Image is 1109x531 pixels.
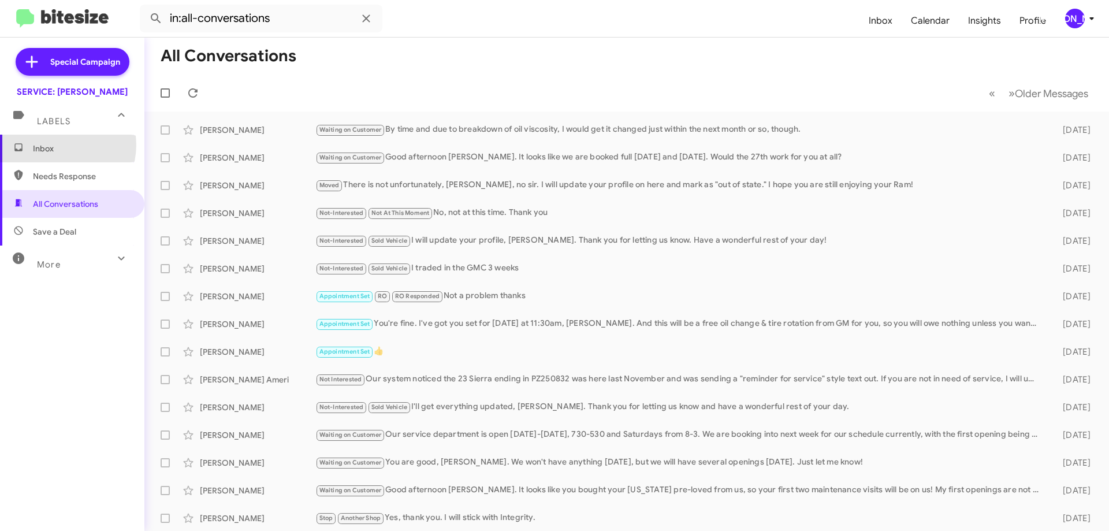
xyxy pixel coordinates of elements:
span: Sold Vehicle [371,237,407,244]
div: [PERSON_NAME] [200,402,315,413]
div: Good afternoon [PERSON_NAME]. It looks like we are booked full [DATE] and [DATE]. Would the 27th ... [315,151,1044,164]
div: [PERSON_NAME] [200,263,315,274]
button: [PERSON_NAME] [1055,9,1096,28]
div: [DATE] [1044,207,1100,219]
span: Not-Interested [319,237,364,244]
span: Appointment Set [319,320,370,328]
div: [DATE] [1044,318,1100,330]
div: [PERSON_NAME] [1065,9,1085,28]
div: [DATE] [1044,263,1100,274]
a: Profile [1010,4,1055,38]
span: Needs Response [33,170,131,182]
span: Not-Interested [319,209,364,217]
span: Waiting on Customer [319,154,382,161]
span: Not Interested [319,376,362,383]
span: RO Responded [395,292,440,300]
div: [PERSON_NAME] [200,457,315,469]
span: Appointment Set [319,292,370,300]
span: More [37,259,61,270]
a: Special Campaign [16,48,129,76]
input: Search [140,5,382,32]
div: [PERSON_NAME] [200,485,315,496]
span: RO [378,292,387,300]
span: Save a Deal [33,226,76,237]
div: [DATE] [1044,402,1100,413]
span: Older Messages [1015,87,1088,100]
div: [DATE] [1044,152,1100,164]
span: Waiting on Customer [319,431,382,439]
div: [PERSON_NAME] [200,207,315,219]
div: [DATE] [1044,374,1100,385]
span: Sold Vehicle [371,403,407,411]
div: Our service department is open [DATE]-[DATE], 730-530 and Saturdays from 8-3. We are booking into... [315,428,1044,441]
a: Inbox [859,4,902,38]
div: [PERSON_NAME] Ameri [200,374,315,385]
span: Sold Vehicle [371,265,407,272]
a: Calendar [902,4,959,38]
span: Waiting on Customer [319,126,382,133]
div: [DATE] [1044,235,1100,247]
span: Not At This Moment [371,209,430,217]
div: [PERSON_NAME] [200,152,315,164]
span: Not-Interested [319,403,364,411]
div: There is not unfortunately, [PERSON_NAME], no sir. I will update your profile on here and mark as... [315,179,1044,192]
div: [DATE] [1044,291,1100,302]
div: No, not at this time. Thank you [315,206,1044,220]
div: [PERSON_NAME] [200,235,315,247]
div: Not a problem thanks [315,289,1044,303]
div: I traded in the GMC 3 weeks [315,262,1044,275]
span: Waiting on Customer [319,487,382,494]
div: [PERSON_NAME] [200,346,315,358]
div: 👍 [315,345,1044,358]
div: SERVICE: [PERSON_NAME] [17,86,128,98]
span: » [1008,86,1015,101]
span: Moved [319,181,340,189]
div: [DATE] [1044,429,1100,441]
div: You are good, [PERSON_NAME]. We won't have anything [DATE], but we will have several openings [DA... [315,456,1044,469]
div: [PERSON_NAME] [200,180,315,191]
div: [DATE] [1044,485,1100,496]
span: « [989,86,995,101]
div: Good afternoon [PERSON_NAME]. It looks like you bought your [US_STATE] pre-loved from us, so your... [315,484,1044,497]
span: Another Shop [341,514,381,522]
span: Not-Interested [319,265,364,272]
div: [PERSON_NAME] [200,124,315,136]
div: I will update your profile, [PERSON_NAME]. Thank you for letting us know. Have a wonderful rest o... [315,234,1044,247]
div: Our system noticed the 23 Sierra ending in PZ250832 was here last November and was sending a "rem... [315,373,1044,386]
h1: All Conversations [161,47,296,65]
div: [DATE] [1044,513,1100,524]
span: All Conversations [33,198,98,210]
span: Labels [37,116,70,127]
span: Special Campaign [50,56,120,68]
div: [PERSON_NAME] [200,318,315,330]
div: [DATE] [1044,124,1100,136]
span: Inbox [33,143,131,154]
div: [PERSON_NAME] [200,429,315,441]
span: Waiting on Customer [319,459,382,466]
span: Appointment Set [319,348,370,355]
button: Previous [982,81,1002,105]
div: [DATE] [1044,346,1100,358]
nav: Page navigation example [983,81,1095,105]
div: You're fine. I've got you set for [DATE] at 11:30am, [PERSON_NAME]. And this will be a free oil c... [315,317,1044,331]
div: [PERSON_NAME] [200,291,315,302]
span: Stop [319,514,333,522]
div: [DATE] [1044,180,1100,191]
a: Insights [959,4,1010,38]
div: [DATE] [1044,457,1100,469]
div: I'll get everything updated, [PERSON_NAME]. Thank you for letting us know and have a wonderful re... [315,400,1044,414]
div: [PERSON_NAME] [200,513,315,524]
button: Next [1002,81,1095,105]
div: Yes, thank you. I will stick with Integrity. [315,511,1044,525]
div: By time and due to breakdown of oil viscosity, I would get it changed just within the next month ... [315,123,1044,136]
